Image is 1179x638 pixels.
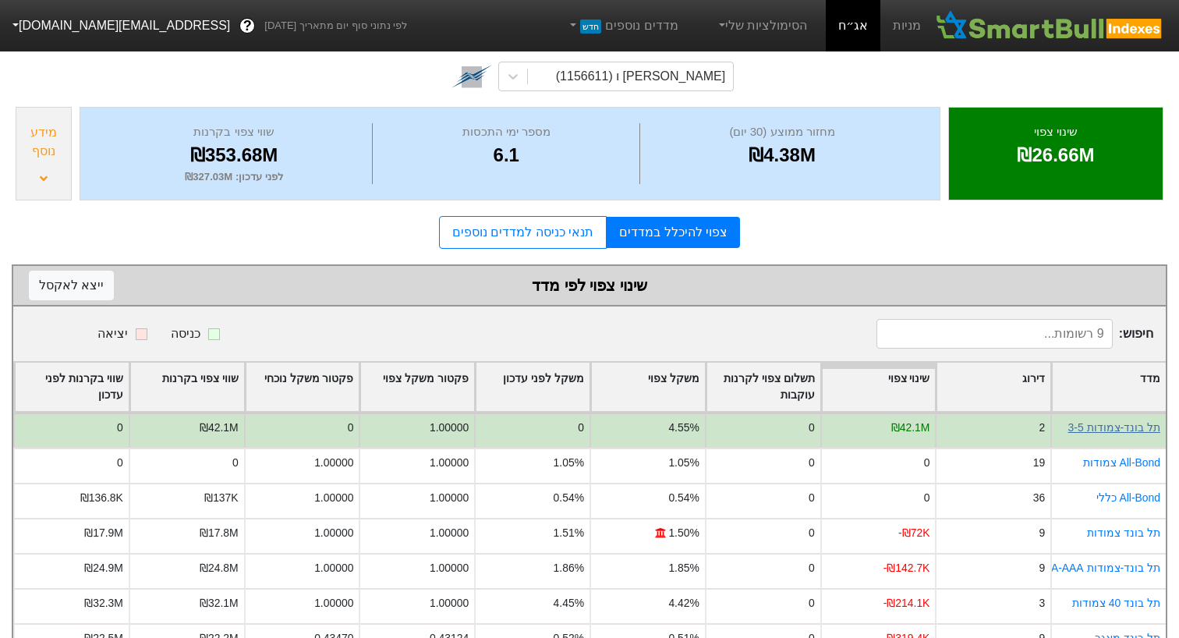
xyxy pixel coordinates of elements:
div: 0 [578,420,584,436]
div: ₪24.9M [84,560,123,576]
div: שינוי צפוי לפי מדד [29,274,1150,297]
div: מספר ימי התכסות [377,123,636,141]
div: [PERSON_NAME] ו (1156611) [556,67,725,86]
div: מחזור ממוצע (30 יום) [644,123,920,141]
div: ₪24.8M [200,560,239,576]
div: שינוי צפוי [968,123,1143,141]
a: תל בונד-צמודות AA-AAA [1044,562,1160,574]
div: 1.51% [554,525,584,541]
div: 1.00000 [430,490,469,506]
div: 0 [809,560,815,576]
span: ? [243,16,252,37]
div: 4.45% [554,595,584,611]
img: tase link [451,56,492,97]
div: 36 [1033,490,1045,506]
div: 1.00000 [314,490,353,506]
a: תל בונד צמודות [1087,526,1160,539]
div: יציאה [97,324,128,343]
div: 9 [1039,525,1045,541]
div: 1.50% [668,525,699,541]
div: 0 [117,455,123,471]
div: 0 [924,455,930,471]
div: 1.00000 [430,420,469,436]
a: All-Bond צמודות [1083,456,1160,469]
div: ₪17.8M [200,525,239,541]
div: Toggle SortBy [822,363,936,411]
div: ₪4.38M [644,141,920,169]
div: Toggle SortBy [706,363,820,411]
div: Toggle SortBy [476,363,589,411]
a: מדדים נוספיםחדש [561,10,685,41]
div: 1.00000 [430,525,469,541]
div: 1.00000 [430,595,469,611]
a: תל בונד 40 צמודות [1072,597,1160,609]
div: שווי צפוי בקרנות [100,123,368,141]
div: ₪42.1M [200,420,239,436]
div: 0 [809,595,815,611]
div: 1.00000 [314,525,353,541]
div: 0 [809,420,815,436]
div: Toggle SortBy [1052,363,1166,411]
div: ₪353.68M [100,141,368,169]
div: לפני עדכון : ₪327.03M [100,169,368,185]
div: 0 [924,490,930,506]
div: Toggle SortBy [360,363,474,411]
div: 0 [809,490,815,506]
div: 1.85% [668,560,699,576]
span: חדש [580,19,601,34]
div: ₪42.1M [891,420,930,436]
div: 1.00000 [314,455,353,471]
div: ₪32.3M [84,595,123,611]
a: All-Bond כללי [1096,491,1160,504]
div: Toggle SortBy [591,363,705,411]
div: 2 [1039,420,1045,436]
div: 0 [809,525,815,541]
div: 3 [1039,595,1045,611]
div: 0 [232,455,239,471]
div: 1.86% [554,560,584,576]
a: צפוי להיכלל במדדים [607,217,740,248]
div: 0 [117,420,123,436]
a: תל בונד-צמודות 3-5 [1068,421,1160,434]
div: ₪26.66M [968,141,1143,169]
div: ₪32.1M [200,595,239,611]
div: 0.54% [554,490,584,506]
div: Toggle SortBy [130,363,244,411]
a: תנאי כניסה למדדים נוספים [439,216,607,249]
div: 1.00000 [314,560,353,576]
div: 1.05% [554,455,584,471]
span: לפי נתוני סוף יום מתאריך [DATE] [264,18,407,34]
div: 19 [1033,455,1045,471]
button: ייצא לאקסל [29,271,114,300]
div: ₪136.8K [80,490,123,506]
img: SmartBull [933,10,1167,41]
div: ₪137K [204,490,238,506]
div: 0 [348,420,354,436]
div: 4.55% [668,420,699,436]
div: 1.05% [668,455,699,471]
div: Toggle SortBy [246,363,359,411]
div: 0 [809,455,815,471]
div: מידע נוסף [20,123,67,161]
div: 1.00000 [314,595,353,611]
input: 9 רשומות... [876,319,1112,349]
div: ₪17.9M [84,525,123,541]
div: -₪72K [898,525,929,541]
div: Toggle SortBy [15,363,129,411]
div: 1.00000 [430,455,469,471]
div: 0.54% [668,490,699,506]
div: -₪214.1K [883,595,930,611]
a: הסימולציות שלי [710,10,814,41]
div: 9 [1039,560,1045,576]
div: Toggle SortBy [936,363,1050,411]
div: 4.42% [668,595,699,611]
div: 6.1 [377,141,636,169]
div: -₪142.7K [883,560,930,576]
div: 1.00000 [430,560,469,576]
div: כניסה [171,324,200,343]
span: חיפוש : [876,319,1153,349]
